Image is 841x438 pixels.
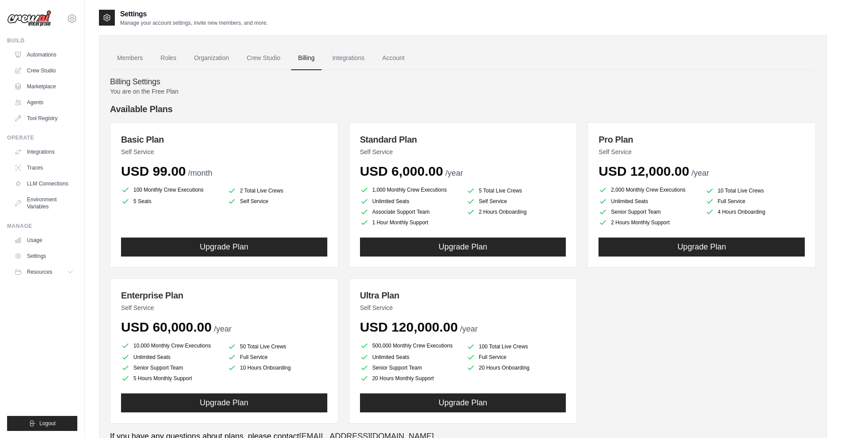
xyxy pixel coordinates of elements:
[187,46,236,70] a: Organization
[227,197,327,206] li: Self Service
[325,46,371,70] a: Integrations
[360,340,459,351] li: 500,000 Monthly Crew Executions
[705,197,805,206] li: Full Service
[705,186,805,195] li: 10 Total Live Crews
[360,218,459,227] li: 1 Hour Monthly Support
[11,145,77,159] a: Integrations
[188,169,212,177] span: /month
[599,185,698,195] li: 2,000 Monthly Crew Executions
[153,46,183,70] a: Roles
[121,185,220,195] li: 100 Monthly Crew Executions
[360,353,459,362] li: Unlimited Seats
[121,320,212,334] span: USD 60,000.00
[360,303,566,312] p: Self Service
[7,134,77,141] div: Operate
[11,48,77,62] a: Automations
[11,249,77,263] a: Settings
[11,233,77,247] a: Usage
[120,19,268,26] p: Manage your account settings, invite new members, and more.
[360,164,443,178] span: USD 6,000.00
[11,111,77,125] a: Tool Registry
[360,320,458,334] span: USD 120,000.00
[360,393,566,412] button: Upgrade Plan
[445,169,463,177] span: /year
[360,185,459,195] li: 1,000 Monthly Crew Executions
[466,363,566,372] li: 20 Hours Onboarding
[705,208,805,216] li: 4 Hours Onboarding
[360,238,566,257] button: Upgrade Plan
[110,77,816,87] h4: Billing Settings
[599,208,698,216] li: Senior Support Team
[11,265,77,279] button: Resources
[11,64,77,78] a: Crew Studio
[599,238,805,257] button: Upgrade Plan
[110,103,816,115] h4: Available Plans
[240,46,288,70] a: Crew Studio
[7,416,77,431] button: Logout
[110,87,816,96] p: You are on the Free Plan
[120,9,268,19] h2: Settings
[360,374,459,383] li: 20 Hours Monthly Support
[121,340,220,351] li: 10,000 Monthly Crew Executions
[466,197,566,206] li: Self Service
[466,186,566,195] li: 5 Total Live Crews
[360,133,566,146] h3: Standard Plan
[121,289,327,302] h3: Enterprise Plan
[360,197,459,206] li: Unlimited Seats
[466,208,566,216] li: 2 Hours Onboarding
[121,133,327,146] h3: Basic Plan
[466,353,566,362] li: Full Service
[11,193,77,214] a: Environment Variables
[375,46,412,70] a: Account
[121,238,327,257] button: Upgrade Plan
[599,197,698,206] li: Unlimited Seats
[360,289,566,302] h3: Ultra Plan
[121,393,327,412] button: Upgrade Plan
[121,303,327,312] p: Self Service
[121,353,220,362] li: Unlimited Seats
[121,147,327,156] p: Self Service
[11,79,77,94] a: Marketplace
[214,325,231,333] span: /year
[599,147,805,156] p: Self Service
[121,374,220,383] li: 5 Hours Monthly Support
[7,223,77,230] div: Manage
[291,46,322,70] a: Billing
[691,169,709,177] span: /year
[227,342,327,351] li: 50 Total Live Crews
[460,325,478,333] span: /year
[360,147,566,156] p: Self Service
[227,186,327,195] li: 2 Total Live Crews
[121,164,186,178] span: USD 99.00
[11,161,77,175] a: Traces
[360,208,459,216] li: Associate Support Team
[7,37,77,44] div: Build
[39,420,56,427] span: Logout
[466,342,566,351] li: 100 Total Live Crews
[27,268,52,276] span: Resources
[121,363,220,372] li: Senior Support Team
[599,133,805,146] h3: Pro Plan
[11,95,77,109] a: Agents
[11,177,77,191] a: LLM Connections
[110,46,150,70] a: Members
[7,10,51,27] img: Logo
[599,164,689,178] span: USD 12,000.00
[227,353,327,362] li: Full Service
[360,363,459,372] li: Senior Support Team
[227,363,327,372] li: 10 Hours Onboarding
[121,197,220,206] li: 5 Seats
[599,218,698,227] li: 2 Hours Monthly Support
